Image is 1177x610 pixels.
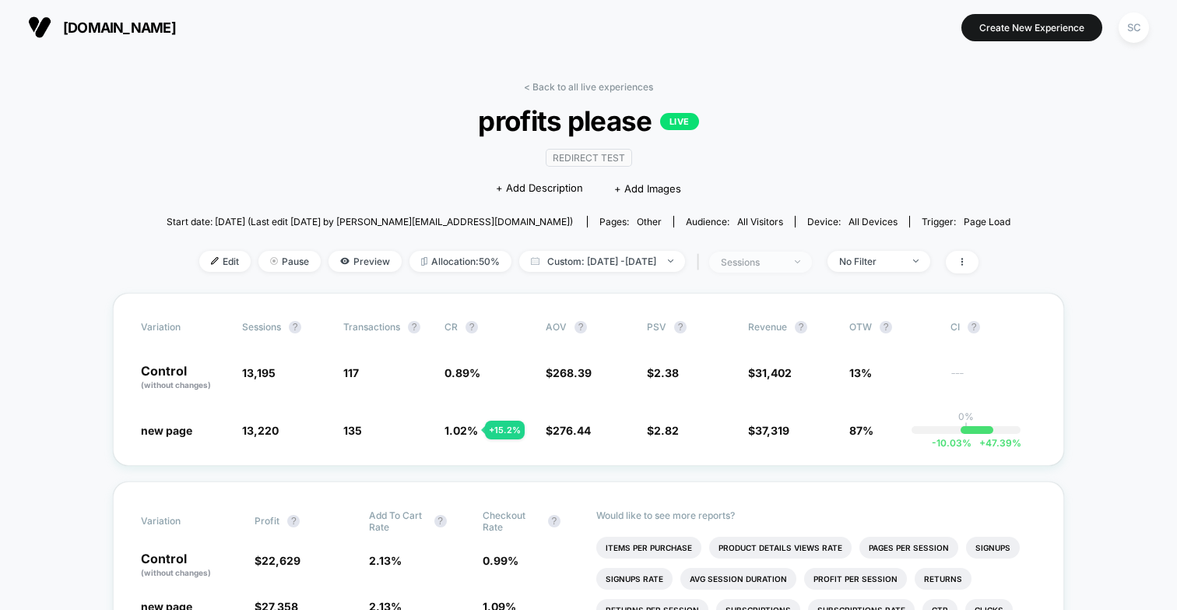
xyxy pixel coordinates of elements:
div: No Filter [839,256,901,267]
span: [DOMAIN_NAME] [63,19,176,36]
span: | [693,251,709,273]
span: 13,220 [242,424,279,437]
img: rebalance [421,257,427,266]
p: Control [141,552,239,579]
span: Profit [255,515,279,527]
span: (without changes) [141,568,211,577]
button: ? [408,321,420,333]
span: AOV [546,321,567,333]
div: Audience: [686,216,783,227]
span: Variation [141,510,227,533]
span: CR [444,321,458,333]
span: --- [950,368,1036,391]
p: | [964,422,968,434]
li: Items Per Purchase [596,537,701,559]
span: Edit [199,251,251,272]
span: Custom: [DATE] - [DATE] [519,251,685,272]
div: + 15.2 % [485,421,525,439]
span: Preview [329,251,402,272]
img: end [913,259,919,263]
span: Checkout Rate [483,510,540,533]
button: SC [1114,12,1154,44]
span: 1.02 % [444,424,478,437]
span: $ [647,424,679,437]
div: sessions [721,256,783,268]
span: 135 [343,424,362,437]
p: Control [141,365,227,391]
button: ? [287,515,300,527]
span: 13,195 [242,366,276,379]
li: Signups Rate [596,568,673,590]
li: Avg Session Duration [680,568,796,590]
span: new page [141,424,192,437]
span: $ [748,424,789,437]
p: LIVE [660,113,699,130]
span: + Add Images [614,182,681,195]
span: Variation [141,321,227,333]
button: ? [574,321,587,333]
img: Visually logo [28,16,51,39]
span: + Add Description [496,181,583,196]
span: 276.44 [553,424,591,437]
span: OTW [849,321,935,333]
button: ? [466,321,478,333]
span: Sessions [242,321,281,333]
li: Signups [966,537,1020,559]
span: Pause [258,251,321,272]
span: 87% [849,424,873,437]
span: 2.13 % [369,554,402,567]
span: 0.99 % [483,554,518,567]
span: Device: [795,216,909,227]
span: other [637,216,662,227]
span: profits please [209,104,968,137]
span: all devices [848,216,898,227]
img: end [795,260,800,263]
span: Allocation: 50% [409,251,511,272]
span: + [979,437,986,449]
button: ? [548,515,560,527]
p: 0% [958,411,974,422]
div: SC [1119,12,1149,43]
span: 2.82 [654,424,679,437]
span: $ [255,554,300,567]
button: ? [289,321,301,333]
span: 268.39 [553,366,592,379]
img: end [668,259,673,263]
div: Trigger: [922,216,1010,227]
span: -10.03 % [932,437,971,449]
li: Pages Per Session [859,537,958,559]
button: ? [434,515,447,527]
span: 47.39 % [971,437,1021,449]
button: Create New Experience [961,14,1102,41]
span: 37,319 [755,424,789,437]
img: calendar [531,257,539,265]
li: Product Details Views Rate [709,537,852,559]
button: ? [880,321,892,333]
button: ? [968,321,980,333]
span: 2.38 [654,366,679,379]
span: 13% [849,366,872,379]
span: All Visitors [737,216,783,227]
span: CI [950,321,1036,333]
span: Redirect Test [546,149,632,167]
div: Pages: [599,216,662,227]
span: 0.89 % [444,366,480,379]
span: Transactions [343,321,400,333]
img: end [270,257,278,265]
span: 117 [343,366,359,379]
span: $ [546,424,591,437]
span: $ [546,366,592,379]
span: $ [647,366,679,379]
li: Profit Per Session [804,568,907,590]
span: 22,629 [262,554,300,567]
button: ? [674,321,687,333]
button: ? [795,321,807,333]
span: Start date: [DATE] (Last edit [DATE] by [PERSON_NAME][EMAIL_ADDRESS][DOMAIN_NAME]) [167,216,573,227]
span: (without changes) [141,380,211,390]
span: Page Load [964,216,1010,227]
button: [DOMAIN_NAME] [23,15,181,40]
span: Revenue [748,321,787,333]
a: < Back to all live experiences [524,81,653,93]
p: Would like to see more reports? [596,510,1036,521]
li: Returns [915,568,971,590]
